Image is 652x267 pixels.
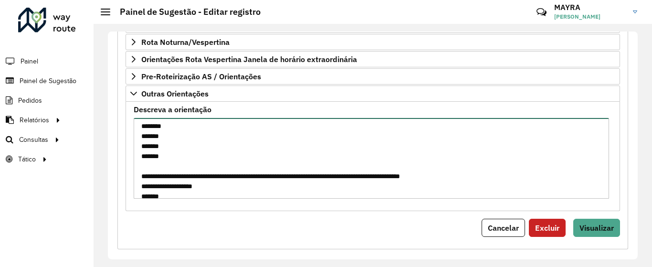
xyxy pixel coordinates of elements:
[18,154,36,164] span: Tático
[126,85,620,102] a: Outras Orientações
[20,115,49,125] span: Relatórios
[573,219,620,237] button: Visualizar
[141,73,261,80] span: Pre-Roteirização AS / Orientações
[529,219,566,237] button: Excluir
[19,135,48,145] span: Consultas
[141,38,230,46] span: Rota Noturna/Vespertina
[482,219,525,237] button: Cancelar
[134,104,211,115] label: Descreva a orientação
[126,102,620,211] div: Outras Orientações
[141,55,357,63] span: Orientações Rota Vespertina Janela de horário extraordinária
[21,56,38,66] span: Painel
[535,223,559,233] span: Excluir
[554,3,626,12] h3: MAYRA
[126,51,620,67] a: Orientações Rota Vespertina Janela de horário extraordinária
[488,223,519,233] span: Cancelar
[531,2,552,22] a: Contato Rápido
[18,96,42,106] span: Pedidos
[141,90,209,97] span: Outras Orientações
[110,7,261,17] h2: Painel de Sugestão - Editar registro
[20,76,76,86] span: Painel de Sugestão
[554,12,626,21] span: [PERSON_NAME]
[126,68,620,85] a: Pre-Roteirização AS / Orientações
[579,223,614,233] span: Visualizar
[126,34,620,50] a: Rota Noturna/Vespertina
